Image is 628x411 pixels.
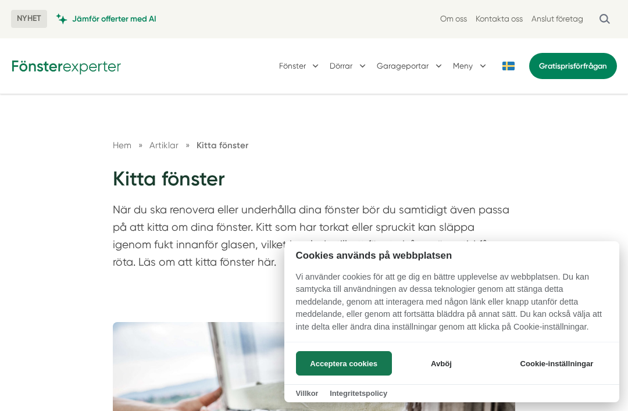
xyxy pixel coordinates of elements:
[284,250,619,261] h2: Cookies används på webbplatsen
[284,271,619,342] p: Vi använder cookies för att ge dig en bättre upplevelse av webbplatsen. Du kan samtycka till anvä...
[506,351,608,376] button: Cookie-inställningar
[330,389,387,398] a: Integritetspolicy
[296,389,319,398] a: Villkor
[296,351,392,376] button: Acceptera cookies
[395,351,487,376] button: Avböj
